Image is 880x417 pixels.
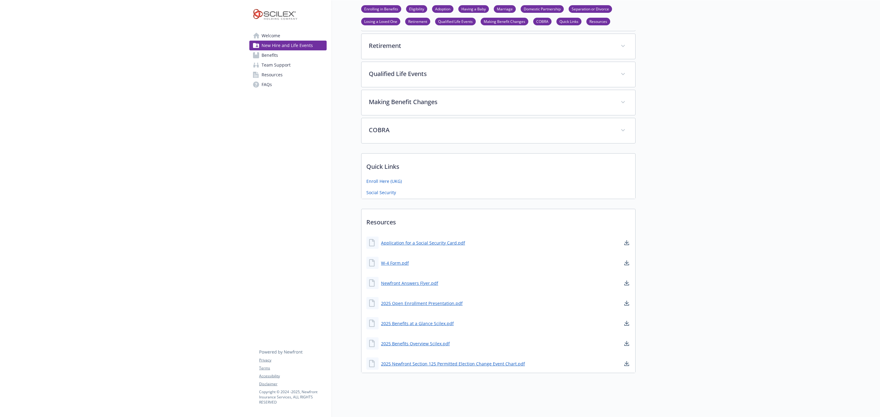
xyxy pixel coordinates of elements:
[361,118,635,143] div: COBRA
[521,6,564,12] a: Domestic Partnership
[249,80,327,89] a: FAQs
[623,320,630,327] a: download document
[259,357,326,363] a: Privacy
[361,34,635,59] div: Retirement
[458,6,489,12] a: Having a Baby
[369,97,613,107] p: Making Benefit Changes
[432,6,453,12] a: Adoption
[381,260,409,266] a: W-4 Form.pdf
[381,240,465,246] a: Application for a Social Security Card.pdf
[623,279,630,287] a: download document
[249,70,327,80] a: Resources
[249,31,327,41] a: Welcome
[262,60,291,70] span: Team Support
[262,80,272,89] span: FAQs
[369,125,613,135] p: COBRA
[366,178,402,184] a: Enroll Here (UKG)
[381,300,463,306] a: 2025 Open Enrollment Presentation.pdf
[259,373,326,379] a: Accessibility
[259,365,326,371] a: Terms
[262,41,313,50] span: New Hire and Life Events
[481,18,528,24] a: Making Benefit Changes
[361,62,635,87] div: Qualified Life Events
[361,154,635,176] p: Quick Links
[623,360,630,367] a: download document
[259,381,326,387] a: Disclaimer
[623,340,630,347] a: download document
[533,18,552,24] a: COBRA
[381,361,525,367] a: 2025 Newfront Section 125 Permitted Election Change Event Chart.pdf
[361,209,635,232] p: Resources
[556,18,581,24] a: Quick Links
[249,60,327,70] a: Team Support
[249,50,327,60] a: Benefits
[262,70,283,80] span: Resources
[405,18,430,24] a: Retirement
[369,69,613,78] p: Qualified Life Events
[569,6,612,12] a: Separation or Divorce
[435,18,476,24] a: Qualified Life Events
[262,31,280,41] span: Welcome
[361,18,400,24] a: Losing a Loved One
[623,299,630,307] a: download document
[262,50,278,60] span: Benefits
[249,41,327,50] a: New Hire and Life Events
[381,320,454,327] a: 2025 Benefits at a Glance Scilex.pdf
[381,340,450,347] a: 2025 Benefits Overview Scilex.pdf
[361,6,401,12] a: Enrolling in Benefits
[381,280,438,286] a: Newfront Answers Flyer.pdf
[494,6,516,12] a: Marriage
[259,389,326,405] p: Copyright © 2024 - 2025 , Newfront Insurance Services, ALL RIGHTS RESERVED
[406,6,427,12] a: Eligibility
[369,41,613,50] p: Retirement
[366,189,396,196] a: Social Security
[623,259,630,267] a: download document
[361,90,635,115] div: Making Benefit Changes
[623,239,630,246] a: download document
[586,18,610,24] a: Resources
